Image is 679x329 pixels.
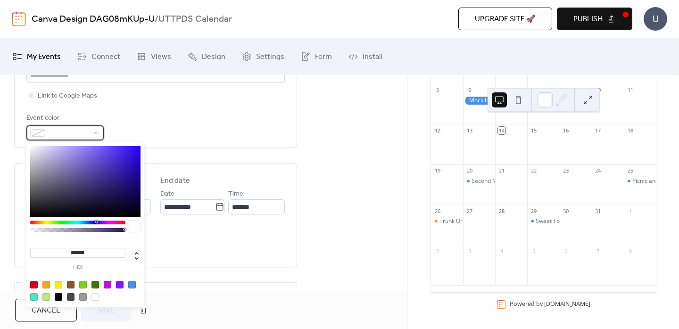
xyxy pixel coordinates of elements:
[458,8,552,30] button: Upgrade site 🚀
[151,49,171,65] span: Views
[624,177,656,185] div: Picnic and Pickleball
[12,11,26,26] img: logo
[160,189,174,200] span: Date
[627,207,634,214] div: 1
[627,167,634,174] div: 25
[228,189,243,200] span: Time
[30,281,38,288] div: #D0021B
[595,247,602,255] div: 7
[563,87,570,94] div: 9
[510,300,590,308] div: Powered by
[434,247,441,255] div: 2
[67,281,75,288] div: #8B572A
[498,167,505,174] div: 21
[32,305,60,316] span: Cancel
[563,247,570,255] div: 6
[256,49,284,65] span: Settings
[627,87,634,94] div: 11
[595,87,602,94] div: 10
[563,207,570,214] div: 30
[536,217,581,225] div: Sweet Tooth Sale
[530,127,537,134] div: 15
[15,299,77,321] button: Cancel
[498,87,505,94] div: 7
[202,49,225,65] span: Design
[38,90,97,102] span: Link to Google Maps
[530,167,537,174] div: 22
[341,42,389,71] a: Install
[466,167,473,174] div: 20
[160,175,190,187] div: End date
[466,247,473,255] div: 3
[463,177,495,185] div: Second Meeting
[466,87,473,94] div: 6
[30,293,38,301] div: #50E3C2
[158,10,232,28] b: UTTPDS Calendar
[42,293,50,301] div: #B8E986
[294,42,339,71] a: Form
[439,217,478,225] div: Trunk Or Treat
[527,217,559,225] div: Sweet Tooth Sale
[235,42,291,71] a: Settings
[530,87,537,94] div: 8
[644,7,667,31] div: U
[79,293,87,301] div: #9B9B9B
[627,127,634,134] div: 18
[627,247,634,255] div: 8
[498,207,505,214] div: 28
[116,281,124,288] div: #9013FE
[315,49,332,65] span: Form
[431,217,463,225] div: Trunk Or Treat
[434,87,441,94] div: 5
[27,49,61,65] span: My Events
[544,300,590,308] a: [DOMAIN_NAME]
[472,177,514,185] div: Second Meeting
[595,127,602,134] div: 17
[573,14,603,25] span: Publish
[32,10,155,28] a: Canva Design DAG08mKUp-U
[498,247,505,255] div: 4
[70,42,127,71] a: Connect
[466,207,473,214] div: 27
[181,42,232,71] a: Design
[434,167,441,174] div: 19
[530,207,537,214] div: 29
[463,97,527,105] div: Mock Interviews
[498,127,505,134] div: 14
[466,127,473,134] div: 13
[55,293,62,301] div: #000000
[363,49,382,65] span: Install
[530,247,537,255] div: 5
[434,127,441,134] div: 12
[563,167,570,174] div: 23
[130,42,178,71] a: Views
[595,207,602,214] div: 31
[55,281,62,288] div: #F8E71C
[595,167,602,174] div: 24
[155,10,158,28] b: /
[79,281,87,288] div: #7ED321
[91,293,99,301] div: #FFFFFF
[434,207,441,214] div: 26
[128,281,136,288] div: #4A90E2
[557,8,632,30] button: Publish
[42,281,50,288] div: #F5A623
[91,49,120,65] span: Connect
[30,265,125,270] label: hex
[563,127,570,134] div: 16
[91,281,99,288] div: #417505
[26,113,102,124] div: Event color
[6,42,68,71] a: My Events
[475,14,536,25] span: Upgrade site 🚀
[104,281,111,288] div: #BD10E0
[67,293,75,301] div: #4A4A4A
